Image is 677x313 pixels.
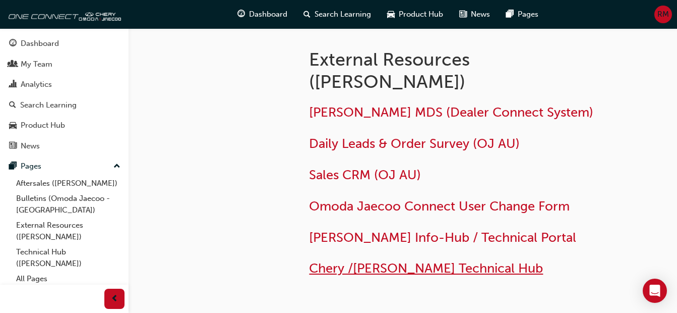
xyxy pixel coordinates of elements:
span: up-icon [113,160,120,173]
span: news-icon [459,8,467,21]
div: Product Hub [21,120,65,131]
span: News [471,9,490,20]
a: Product Hub [4,116,125,135]
span: pages-icon [506,8,514,21]
button: Pages [4,157,125,176]
a: [PERSON_NAME] Info-Hub / Technical Portal [309,230,576,245]
span: Pages [518,9,538,20]
span: car-icon [9,121,17,130]
span: pages-icon [9,162,17,171]
div: Search Learning [20,99,77,111]
a: Search Learning [4,96,125,115]
div: Dashboard [21,38,59,49]
a: Daily Leads & Order Survey (OJ AU) [309,136,520,151]
span: guage-icon [237,8,245,21]
span: prev-icon [111,293,118,305]
a: news-iconNews [451,4,498,25]
span: guage-icon [9,39,17,48]
a: Chery /[PERSON_NAME] Technical Hub [309,260,543,276]
span: car-icon [387,8,395,21]
div: My Team [21,59,52,70]
span: Product Hub [399,9,443,20]
button: RM [654,6,672,23]
a: Analytics [4,75,125,94]
a: Omoda Jaecoo Connect User Change Form [309,198,570,214]
span: RM [657,9,669,20]
span: search-icon [303,8,311,21]
a: pages-iconPages [498,4,546,25]
a: My Team [4,55,125,74]
a: guage-iconDashboard [229,4,295,25]
span: people-icon [9,60,17,69]
span: chart-icon [9,80,17,89]
button: DashboardMy TeamAnalyticsSearch LearningProduct HubNews [4,32,125,157]
a: Technical Hub ([PERSON_NAME]) [12,244,125,271]
div: News [21,140,40,152]
a: [PERSON_NAME] MDS (Dealer Connect System) [309,105,593,120]
a: car-iconProduct Hub [379,4,451,25]
h1: External Resources ([PERSON_NAME]) [309,48,600,92]
a: All Pages [12,271,125,287]
a: Aftersales ([PERSON_NAME]) [12,176,125,191]
span: Search Learning [315,9,371,20]
div: Open Intercom Messenger [643,279,667,303]
span: Dashboard [249,9,287,20]
div: Analytics [21,79,52,90]
img: oneconnect [5,4,121,24]
a: Bulletins (Omoda Jaecoo - [GEOGRAPHIC_DATA]) [12,191,125,218]
a: External Resources ([PERSON_NAME]) [12,218,125,244]
span: news-icon [9,142,17,151]
a: search-iconSearch Learning [295,4,379,25]
a: News [4,137,125,155]
div: Pages [21,161,41,172]
a: Sales CRM (OJ AU) [309,167,421,183]
a: Dashboard [4,34,125,53]
span: search-icon [9,101,16,110]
